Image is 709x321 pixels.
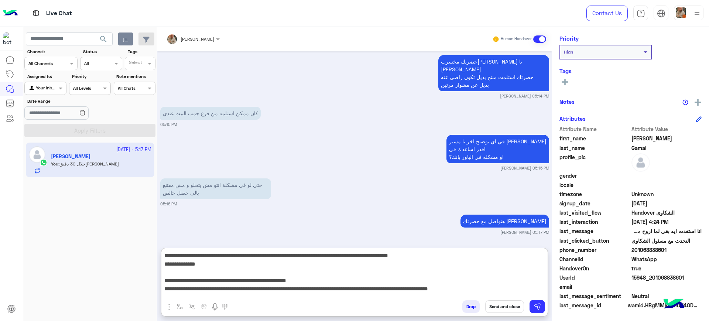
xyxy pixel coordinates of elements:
span: Abdullah [631,134,702,142]
label: Assigned to: [27,73,65,80]
span: 201068838601 [631,246,702,254]
span: last_message_sentiment [559,292,630,300]
label: Tags [128,48,155,55]
p: 6/10/2025, 5:15 PM [446,135,549,163]
img: Logo [3,6,18,21]
img: select flow [177,304,183,310]
p: 6/10/2025, 5:15 PM [160,107,261,120]
button: Send and close [485,300,524,313]
span: null [631,181,702,189]
span: search [99,35,108,44]
h6: Priority [559,35,579,42]
span: الشكاوى Handover [631,209,702,216]
p: 6/10/2025, 5:17 PM [460,215,549,228]
span: [PERSON_NAME] [181,36,214,42]
span: UserId [559,274,630,281]
span: timezone [559,190,630,198]
button: Drop [462,300,480,313]
span: first_name [559,134,630,142]
img: 1403182699927242 [3,32,16,45]
span: true [631,264,702,272]
span: wamid.HBgMMjAxMDY4ODM4NjAxFQIAEhggQUM0RjkxQjFBNjZCRTNBRDhDMTMwQkIyQkUwRUE5MDIA [628,301,702,309]
span: Attribute Value [631,125,702,133]
img: hulul-logo.png [661,291,687,317]
span: gender [559,172,630,180]
img: defaultAdmin.png [631,153,650,172]
small: [PERSON_NAME] 05:14 PM [500,93,549,99]
span: signup_date [559,199,630,207]
span: last_interaction [559,218,630,226]
small: [PERSON_NAME] 05:17 PM [500,229,549,235]
span: last_name [559,144,630,152]
p: Live Chat [46,8,72,18]
small: [PERSON_NAME] 05:15 PM [500,165,549,171]
span: Attribute Name [559,125,630,133]
span: ChannelId [559,255,630,263]
button: Trigger scenario [186,300,198,313]
p: 6/10/2025, 5:16 PM [160,178,271,199]
span: last_visited_flow [559,209,630,216]
a: Contact Us [586,6,628,21]
img: create order [201,304,207,310]
span: 15948_201068838601 [631,274,702,281]
h6: Tags [559,68,702,74]
span: last_clicked_button [559,237,630,245]
small: Human Handover [501,36,532,42]
img: tab [31,8,41,18]
label: Status [83,48,121,55]
button: create order [198,300,210,313]
span: last_message_id [559,301,626,309]
span: 2024-08-22T06:32:40.363Z [631,199,702,207]
span: HandoverOn [559,264,630,272]
span: phone_number [559,246,630,254]
label: Channel: [27,48,77,55]
span: Gamal [631,144,702,152]
b: High [564,49,573,55]
a: tab [633,6,648,21]
button: Apply Filters [24,124,155,137]
img: profile [692,9,702,18]
p: 6/10/2025, 5:14 PM [438,55,549,91]
span: Unknown [631,190,702,198]
img: make a call [222,304,228,310]
span: 2025-10-06T13:24:22.849Z [631,218,702,226]
div: Select [128,59,142,68]
h6: Notes [559,98,575,105]
span: profile_pic [559,153,630,170]
span: التحدث مع مسئول الشكاوى [631,237,702,245]
h6: Attributes [559,115,586,122]
span: locale [559,181,630,189]
button: search [95,33,113,48]
small: 05:15 PM [160,122,177,127]
button: select flow [174,300,186,313]
label: Note mentions [116,73,154,80]
img: userImage [676,7,686,18]
span: 2 [631,255,702,263]
span: 0 [631,292,702,300]
small: 05:16 PM [160,201,177,207]
img: tab [657,9,665,18]
span: email [559,283,630,291]
span: null [631,172,702,180]
img: send message [534,303,541,310]
img: send attachment [165,303,174,311]
img: notes [682,99,688,105]
label: Priority [72,73,110,80]
img: add [695,99,701,106]
span: null [631,283,702,291]
span: انا استفدت ايه بقى لما اروح من الشيخ زايد للعبور عشان استلم ملقيش القطعة الى تم حجزها . وازاي بيت... [631,227,702,235]
img: Trigger scenario [189,304,195,310]
span: last_message [559,227,630,235]
img: send voice note [210,303,219,311]
label: Date Range [27,98,110,105]
img: tab [637,9,645,18]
